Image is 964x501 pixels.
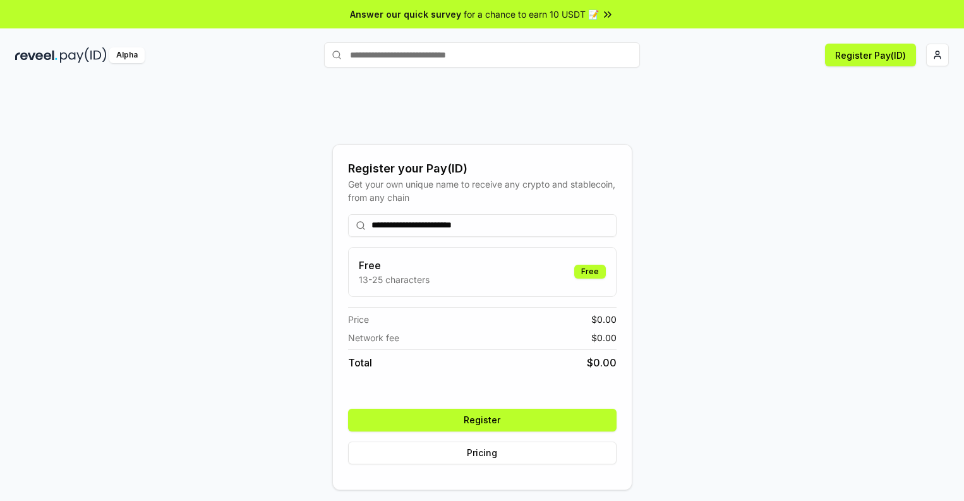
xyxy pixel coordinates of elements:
[591,331,617,344] span: $ 0.00
[60,47,107,63] img: pay_id
[348,355,372,370] span: Total
[591,313,617,326] span: $ 0.00
[350,8,461,21] span: Answer our quick survey
[348,442,617,464] button: Pricing
[359,273,430,286] p: 13-25 characters
[464,8,599,21] span: for a chance to earn 10 USDT 📝
[109,47,145,63] div: Alpha
[587,355,617,370] span: $ 0.00
[348,178,617,204] div: Get your own unique name to receive any crypto and stablecoin, from any chain
[15,47,57,63] img: reveel_dark
[348,313,369,326] span: Price
[348,331,399,344] span: Network fee
[825,44,916,66] button: Register Pay(ID)
[348,409,617,432] button: Register
[574,265,606,279] div: Free
[348,160,617,178] div: Register your Pay(ID)
[359,258,430,273] h3: Free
